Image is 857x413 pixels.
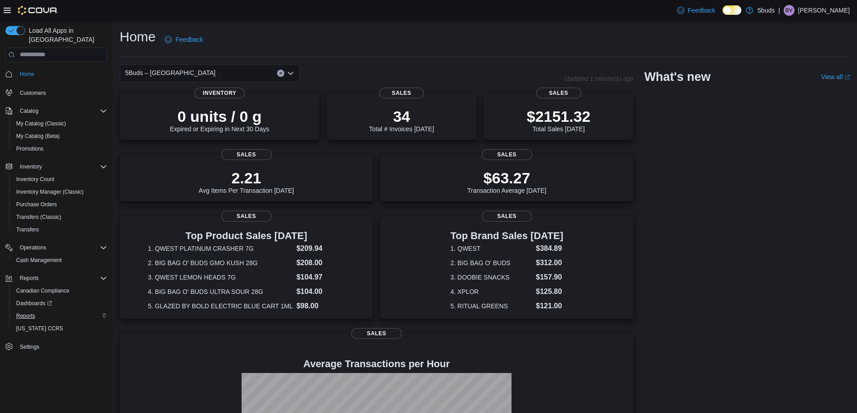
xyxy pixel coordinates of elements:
span: Dashboards [13,298,107,309]
span: Inventory [194,88,245,98]
span: Canadian Compliance [16,287,69,294]
span: Sales [221,211,272,222]
span: Canadian Compliance [13,285,107,296]
button: Transfers (Classic) [9,211,111,223]
img: Cova [18,6,58,15]
a: Transfers [13,224,42,235]
a: Inventory Count [13,174,58,185]
dt: 4. BIG BAG O' BUDS ULTRA SOUR 28G [148,287,293,296]
a: Promotions [13,143,47,154]
a: [US_STATE] CCRS [13,323,67,334]
dt: 5. RITUAL GREENS [450,302,532,311]
dt: 1. QWEST PLATINUM CRASHER 7G [148,244,293,253]
button: Inventory Manager (Classic) [9,186,111,198]
dd: $209.94 [296,243,345,254]
dd: $98.00 [296,301,345,311]
button: Inventory Count [9,173,111,186]
button: Reports [16,273,42,284]
span: Sales [221,149,272,160]
a: Feedback [161,31,206,49]
span: Washington CCRS [13,323,107,334]
span: Promotions [16,145,44,152]
button: Operations [16,242,50,253]
a: Reports [13,311,39,321]
p: $63.27 [467,169,547,187]
a: Purchase Orders [13,199,61,210]
span: My Catalog (Classic) [13,118,107,129]
button: Reports [2,272,111,284]
h4: Average Transactions per Hour [127,359,626,369]
button: Reports [9,310,111,322]
dt: 3. DOOBIE SNACKS [450,273,532,282]
span: Cash Management [13,255,107,266]
dd: $104.00 [296,286,345,297]
div: Avg Items Per Transaction [DATE] [199,169,294,194]
span: Settings [20,343,39,351]
span: Inventory [16,161,107,172]
p: 0 units / 0 g [170,107,269,125]
p: $2151.32 [527,107,591,125]
h3: Top Product Sales [DATE] [148,231,345,241]
div: Total Sales [DATE] [527,107,591,133]
p: [PERSON_NAME] [798,5,850,16]
svg: External link [844,75,850,80]
span: Inventory Count [16,176,54,183]
a: Transfers (Classic) [13,212,65,222]
a: Dashboards [9,297,111,310]
span: Reports [16,312,35,320]
button: [US_STATE] CCRS [9,322,111,335]
span: Settings [16,341,107,352]
span: Catalog [20,107,38,115]
span: Feedback [688,6,715,15]
dd: $208.00 [296,258,345,268]
span: [US_STATE] CCRS [16,325,63,332]
button: Catalog [2,105,111,117]
div: Transaction Average [DATE] [467,169,547,194]
dt: 1. QWEST [450,244,532,253]
a: My Catalog (Beta) [13,131,63,142]
a: Inventory Manager (Classic) [13,187,87,197]
span: 5Buds – [GEOGRAPHIC_DATA] [125,67,215,78]
dd: $104.97 [296,272,345,283]
span: Feedback [175,35,203,44]
button: Inventory [2,160,111,173]
span: Transfers [13,224,107,235]
button: Open list of options [287,70,294,77]
button: Operations [2,241,111,254]
dt: 4. XPLOR [450,287,532,296]
span: Dashboards [16,300,52,307]
p: | [778,5,780,16]
span: Load All Apps in [GEOGRAPHIC_DATA] [25,26,107,44]
p: 2.21 [199,169,294,187]
a: Home [16,69,38,80]
span: Sales [482,149,532,160]
button: Catalog [16,106,42,116]
dd: $312.00 [536,258,563,268]
span: Cash Management [16,257,62,264]
a: My Catalog (Classic) [13,118,70,129]
span: Transfers (Classic) [13,212,107,222]
span: Purchase Orders [16,201,57,208]
dd: $384.89 [536,243,563,254]
button: My Catalog (Beta) [9,130,111,142]
span: My Catalog (Classic) [16,120,66,127]
div: Expired or Expiring in Next 30 Days [170,107,269,133]
dd: $121.00 [536,301,563,311]
a: View allExternal link [821,73,850,80]
button: Inventory [16,161,45,172]
button: Settings [2,340,111,353]
dd: $125.80 [536,286,563,297]
span: Customers [16,87,107,98]
p: 5buds [758,5,775,16]
dt: 5. GLAZED BY BOLD ELECTRIC BLUE CART 1ML [148,302,293,311]
button: Cash Management [9,254,111,266]
span: My Catalog (Beta) [13,131,107,142]
span: Transfers (Classic) [16,213,61,221]
a: Dashboards [13,298,56,309]
span: Operations [20,244,46,251]
span: Inventory Manager (Classic) [16,188,84,195]
span: Reports [13,311,107,321]
span: Home [16,68,107,80]
input: Dark Mode [722,5,741,15]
